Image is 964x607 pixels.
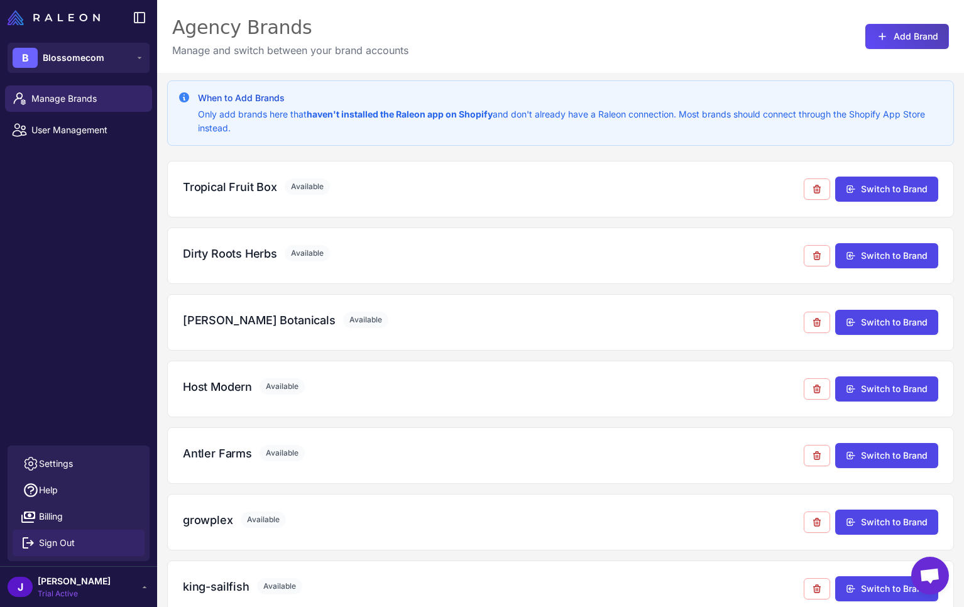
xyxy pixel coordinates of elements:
button: Remove from agency [804,445,830,466]
button: Switch to Brand [835,576,938,601]
span: Available [260,445,305,461]
div: J [8,577,33,597]
span: Settings [39,457,73,471]
span: Sign Out [39,536,75,550]
span: [PERSON_NAME] [38,574,111,588]
span: User Management [31,123,142,137]
button: Switch to Brand [835,376,938,402]
p: Only add brands here that and don't already have a Raleon connection. Most brands should connect ... [198,107,943,135]
div: Agency Brands [172,15,408,40]
h3: Dirty Roots Herbs [183,245,277,262]
strong: haven't installed the Raleon app on Shopify [307,109,493,119]
span: Manage Brands [31,92,142,106]
button: Sign Out [13,530,145,556]
span: Available [257,578,302,594]
h3: king-sailfish [183,578,249,595]
a: Manage Brands [5,85,152,112]
span: Available [285,245,330,261]
span: Available [343,312,388,328]
h3: When to Add Brands [198,91,943,105]
button: Add Brand [865,24,949,49]
a: Raleon Logo [8,10,105,25]
button: Switch to Brand [835,177,938,202]
h3: Antler Farms [183,445,252,462]
button: Switch to Brand [835,310,938,335]
button: Remove from agency [804,378,830,400]
a: User Management [5,117,152,143]
span: Available [260,378,305,395]
button: Remove from agency [804,578,830,599]
button: Switch to Brand [835,443,938,468]
span: Billing [39,510,63,523]
button: Remove from agency [804,245,830,266]
button: BBlossomecom [8,43,150,73]
h3: Host Modern [183,378,252,395]
span: Help [39,483,58,497]
button: Switch to Brand [835,243,938,268]
h3: [PERSON_NAME] Botanicals [183,312,336,329]
div: B [13,48,38,68]
span: Blossomecom [43,51,104,65]
span: Available [285,178,330,195]
span: Available [241,511,286,528]
button: Remove from agency [804,511,830,533]
a: Help [13,477,145,503]
div: Open chat [911,557,949,594]
img: Raleon Logo [8,10,100,25]
button: Remove from agency [804,178,830,200]
p: Manage and switch between your brand accounts [172,43,408,58]
h3: Tropical Fruit Box [183,178,277,195]
h3: growplex [183,511,233,528]
span: Trial Active [38,588,111,599]
button: Remove from agency [804,312,830,333]
button: Switch to Brand [835,510,938,535]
